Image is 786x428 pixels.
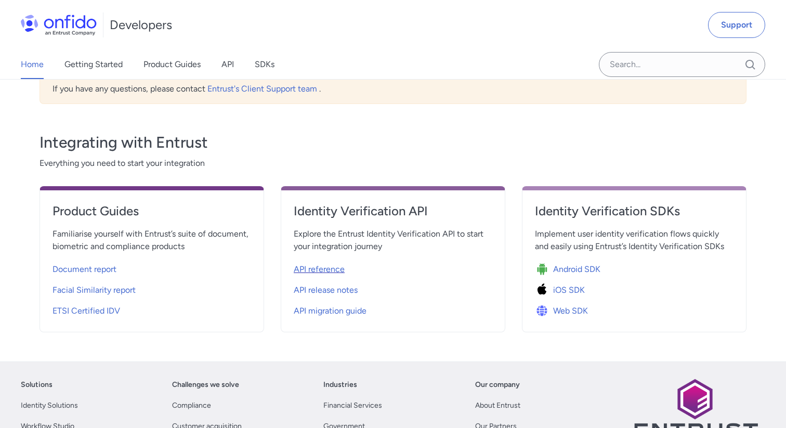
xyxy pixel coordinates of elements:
[535,203,733,219] h4: Identity Verification SDKs
[294,203,492,219] h4: Identity Verification API
[21,50,44,79] a: Home
[21,399,78,412] a: Identity Solutions
[64,50,123,79] a: Getting Started
[553,284,585,296] span: iOS SDK
[40,157,746,170] span: Everything you need to start your integration
[221,50,234,79] a: API
[143,50,201,79] a: Product Guides
[53,299,251,319] a: ETSI Certified IDV
[323,379,357,391] a: Industries
[294,284,358,296] span: API release notes
[53,257,251,278] a: Document report
[172,399,211,412] a: Compliance
[53,305,120,317] span: ETSI Certified IDV
[535,203,733,228] a: Identity Verification SDKs
[553,263,600,276] span: Android SDK
[475,399,520,412] a: About Entrust
[172,379,239,391] a: Challenges we solve
[294,257,492,278] a: API reference
[294,305,366,317] span: API migration guide
[294,228,492,253] span: Explore the Entrust Identity Verification API to start your integration journey
[21,15,97,35] img: Onfido Logo
[535,304,553,318] img: Icon Web SDK
[53,278,251,299] a: Facial Similarity report
[708,12,765,38] a: Support
[53,228,251,253] span: Familiarise yourself with Entrust’s suite of document, biometric and compliance products
[53,203,251,228] a: Product Guides
[207,84,319,94] a: Entrust's Client Support team
[21,379,53,391] a: Solutions
[535,257,733,278] a: Icon Android SDKAndroid SDK
[110,17,172,33] h1: Developers
[255,50,274,79] a: SDKs
[535,283,553,297] img: Icon iOS SDK
[294,203,492,228] a: Identity Verification API
[535,262,553,277] img: Icon Android SDK
[475,379,520,391] a: Our company
[323,399,382,412] a: Financial Services
[535,228,733,253] span: Implement user identity verification flows quickly and easily using Entrust’s Identity Verificati...
[553,305,588,317] span: Web SDK
[599,52,765,77] input: Onfido search input field
[294,278,492,299] a: API release notes
[53,284,136,296] span: Facial Similarity report
[53,263,116,276] span: Document report
[53,203,251,219] h4: Product Guides
[535,299,733,319] a: Icon Web SDKWeb SDK
[294,299,492,319] a: API migration guide
[40,132,746,153] h3: Integrating with Entrust
[535,278,733,299] a: Icon iOS SDKiOS SDK
[294,263,345,276] span: API reference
